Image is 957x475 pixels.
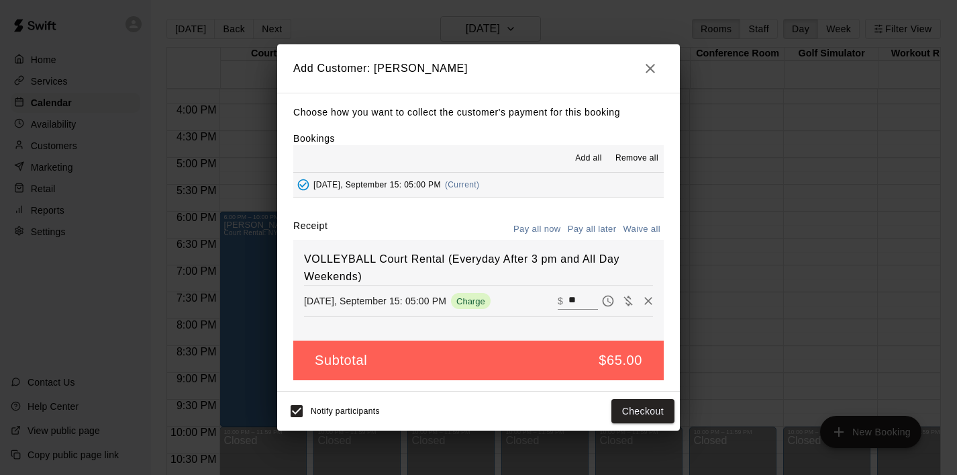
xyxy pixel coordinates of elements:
button: Waive all [619,219,664,240]
h5: Subtotal [315,351,367,370]
button: Added - Collect Payment [293,175,313,195]
p: $ [558,294,563,308]
span: [DATE], September 15: 05:00 PM [313,180,441,189]
span: Notify participants [311,406,380,416]
span: Waive payment [618,295,638,306]
button: Remove [638,291,658,311]
label: Bookings [293,133,335,144]
p: Choose how you want to collect the customer's payment for this booking [293,104,664,121]
span: (Current) [445,180,480,189]
button: Checkout [611,399,674,424]
span: Add all [575,152,602,165]
h2: Add Customer: [PERSON_NAME] [277,44,680,93]
button: Remove all [610,148,664,169]
button: Add all [567,148,610,169]
label: Receipt [293,219,328,240]
p: [DATE], September 15: 05:00 PM [304,294,446,308]
button: Added - Collect Payment[DATE], September 15: 05:00 PM(Current) [293,173,664,198]
span: Pay later [598,295,618,306]
button: Pay all later [564,219,620,240]
span: Charge [451,296,491,306]
span: Remove all [615,152,658,165]
h6: VOLLEYBALL Court Rental (Everyday After 3 pm and All Day Weekends) [304,251,653,285]
h5: $65.00 [599,351,642,370]
button: Pay all now [510,219,564,240]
